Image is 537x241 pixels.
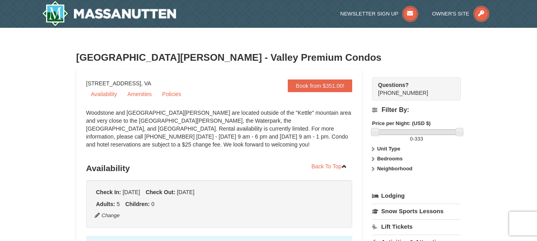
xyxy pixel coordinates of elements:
[117,201,120,207] span: 5
[410,136,413,142] span: 0
[177,189,194,195] span: [DATE]
[96,201,115,207] strong: Adults:
[76,50,461,66] h3: [GEOGRAPHIC_DATA][PERSON_NAME] - Valley Premium Condos
[372,135,461,143] label: -
[86,88,122,100] a: Availability
[151,201,155,207] span: 0
[145,189,175,195] strong: Check Out:
[122,88,156,100] a: Amenities
[372,189,461,203] a: Lodging
[415,136,423,142] span: 333
[340,11,418,17] a: Newsletter Sign Up
[372,204,461,218] a: Snow Sports Lessons
[372,106,461,114] h4: Filter By:
[340,11,398,17] span: Newsletter Sign Up
[378,82,409,88] strong: Questions?
[377,166,413,172] strong: Neighborhood
[125,201,149,207] strong: Children:
[94,211,120,220] button: Change
[377,146,400,152] strong: Unit Type
[288,79,352,92] a: Book from $351.00!
[42,1,176,26] a: Massanutten Resort
[377,156,403,162] strong: Bedrooms
[372,219,461,234] a: Lift Tickets
[306,160,353,172] a: Back To Top
[372,120,430,126] strong: Price per Night: (USD $)
[432,11,489,17] a: Owner's Site
[157,88,186,100] a: Policies
[42,1,176,26] img: Massanutten Resort Logo
[96,189,121,195] strong: Check In:
[86,109,353,156] div: Woodstone and [GEOGRAPHIC_DATA][PERSON_NAME] are located outside of the "Kettle" mountain area an...
[86,160,353,176] h3: Availability
[122,189,140,195] span: [DATE]
[432,11,469,17] span: Owner's Site
[378,81,446,96] span: [PHONE_NUMBER]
